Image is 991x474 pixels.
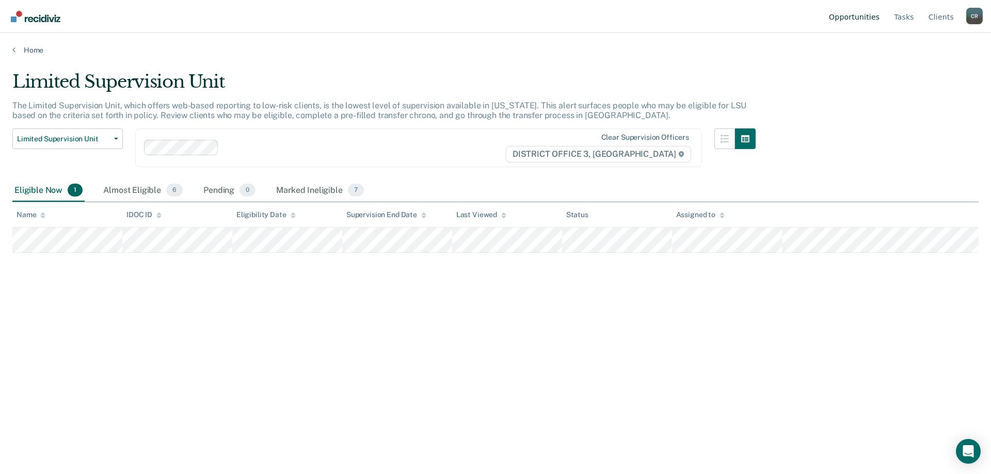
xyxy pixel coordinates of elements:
[966,8,983,24] button: Profile dropdown button
[12,45,979,55] a: Home
[956,439,981,464] div: Open Intercom Messenger
[506,146,691,162] span: DISTRICT OFFICE 3, [GEOGRAPHIC_DATA]
[676,210,725,219] div: Assigned to
[966,8,983,24] div: C R
[12,128,123,149] button: Limited Supervision Unit
[456,210,506,219] div: Last Viewed
[17,135,110,143] span: Limited Supervision Unit
[12,101,746,120] p: The Limited Supervision Unit, which offers web-based reporting to low-risk clients, is the lowest...
[236,210,296,219] div: Eligibility Date
[601,133,689,142] div: Clear supervision officers
[346,210,426,219] div: Supervision End Date
[12,71,756,101] div: Limited Supervision Unit
[17,210,45,219] div: Name
[68,184,83,197] span: 1
[12,179,85,202] div: Eligible Now1
[166,184,183,197] span: 6
[101,179,185,202] div: Almost Eligible6
[239,184,255,197] span: 0
[348,184,364,197] span: 7
[11,11,60,22] img: Recidiviz
[126,210,162,219] div: IDOC ID
[274,179,366,202] div: Marked Ineligible7
[566,210,588,219] div: Status
[201,179,258,202] div: Pending0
